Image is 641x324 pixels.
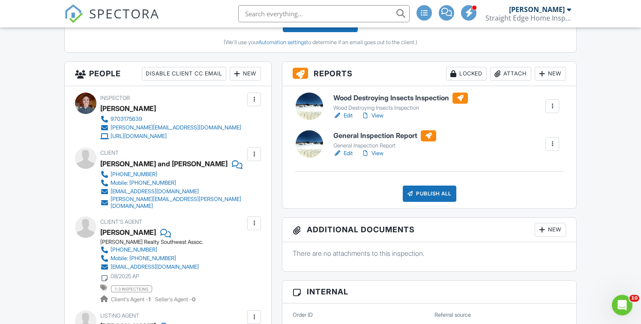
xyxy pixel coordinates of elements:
[333,130,436,149] a: General Inspection Report General Inspection Report
[100,246,199,254] a: [PHONE_NUMBER]
[100,312,139,319] span: Listing Agent
[100,263,199,271] a: [EMAIL_ADDRESS][DOMAIN_NAME]
[333,105,468,111] div: Wood Destroying Insects Inspection
[333,93,468,104] h6: Wood Destroying Insects Inspection
[258,39,306,45] a: Automation settings
[333,149,353,158] a: Edit
[446,67,487,81] div: Locked
[100,187,246,196] a: [EMAIL_ADDRESS][DOMAIN_NAME]
[111,171,157,178] div: [PHONE_NUMBER]
[293,249,566,258] p: There are no attachments to this inspection.
[111,273,139,280] div: 08/2025 AP
[100,123,241,132] a: [PERSON_NAME][EMAIL_ADDRESS][DOMAIN_NAME]
[230,67,261,81] div: New
[111,116,142,123] div: 9703175639
[111,188,199,195] div: [EMAIL_ADDRESS][DOMAIN_NAME]
[509,5,565,14] div: [PERSON_NAME]
[89,4,159,22] span: SPECTORA
[282,281,576,303] h3: Internal
[403,186,456,202] div: Publish All
[142,67,226,81] div: Disable Client CC Email
[65,62,272,86] h3: People
[361,111,383,120] a: View
[333,93,468,111] a: Wood Destroying Insects Inspection Wood Destroying Insects Inspection
[629,295,639,302] span: 10
[361,149,383,158] a: View
[111,196,246,210] div: [PERSON_NAME][EMAIL_ADDRESS][PERSON_NAME][DOMAIN_NAME]
[64,12,159,30] a: SPECTORA
[111,180,176,186] div: Mobile: [PHONE_NUMBER]
[333,142,436,149] div: General Inspection Report
[71,39,570,46] div: (We'll use your to determine if an email goes out to the client.)
[111,285,152,292] span: 1-3 inspections
[100,254,199,263] a: Mobile: [PHONE_NUMBER]
[100,219,142,225] span: Client's Agent
[238,5,410,22] input: Search everything...
[282,218,576,242] h3: Additional Documents
[100,179,246,187] a: Mobile: [PHONE_NUMBER]
[111,296,152,303] span: Client's Agent -
[100,102,156,115] div: [PERSON_NAME]
[148,296,150,303] strong: 1
[64,4,83,23] img: The Best Home Inspection Software - Spectora
[490,67,531,81] div: Attach
[100,196,246,210] a: [PERSON_NAME][EMAIL_ADDRESS][PERSON_NAME][DOMAIN_NAME]
[535,67,566,81] div: New
[612,295,632,315] iframe: Intercom live chat
[111,255,176,262] div: Mobile: [PHONE_NUMBER]
[293,311,313,319] label: Order ID
[100,115,241,123] a: 9703175639
[111,264,199,270] div: [EMAIL_ADDRESS][DOMAIN_NAME]
[192,296,195,303] strong: 0
[282,62,576,86] h3: Reports
[100,170,246,179] a: [PHONE_NUMBER]
[100,95,130,101] span: Inspector
[155,296,195,303] span: Seller's Agent -
[333,130,436,141] h6: General Inspection Report
[333,111,353,120] a: Edit
[535,223,566,237] div: New
[100,150,119,156] span: Client
[111,246,157,253] div: [PHONE_NUMBER]
[100,157,228,170] div: [PERSON_NAME] and [PERSON_NAME]
[100,226,156,239] a: [PERSON_NAME]
[100,239,206,246] div: [PERSON_NAME] Realty Southwest Assoc.
[111,124,241,131] div: [PERSON_NAME][EMAIL_ADDRESS][DOMAIN_NAME]
[434,311,471,319] label: Referral source
[111,133,167,140] div: [URL][DOMAIN_NAME]
[485,14,571,22] div: Straight Edge Home Inspections
[100,132,241,141] a: [URL][DOMAIN_NAME]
